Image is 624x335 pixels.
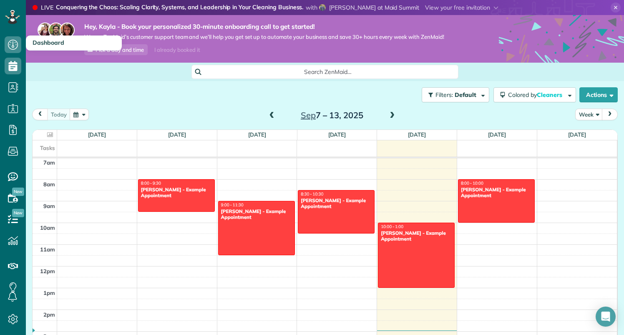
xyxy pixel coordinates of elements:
[56,3,304,12] strong: Conquering the Chaos: Scaling Clarity, Systems, and Leadership in Your Cleaning Business.
[40,145,55,151] span: Tasks
[43,159,55,166] span: 7am
[32,109,48,120] button: prev
[300,198,372,210] div: [PERSON_NAME] - Example Appointment
[168,131,186,138] a: [DATE]
[248,131,266,138] a: [DATE]
[408,131,426,138] a: [DATE]
[460,187,532,199] div: [PERSON_NAME] - Example Appointment
[23,48,29,55] img: tab_domain_overview_orange.svg
[455,91,477,99] span: Default
[48,23,63,38] img: jorge-587dff0eeaa6aab1f244e6dc62b8924c3b6ad411094392a53c71c6c4a576187d.jpg
[13,22,20,28] img: website_grey.svg
[22,22,92,28] div: Domain: [DOMAIN_NAME]
[579,87,618,102] button: Actions
[418,87,489,102] a: Filters: Default
[461,180,483,186] span: 8:00 - 10:00
[280,111,384,120] h2: 7 – 13, 2025
[92,49,141,55] div: Keywords by Traffic
[221,208,292,221] div: [PERSON_NAME] - Example Appointment
[488,131,506,138] a: [DATE]
[537,91,564,99] span: Cleaners
[88,131,106,138] a: [DATE]
[381,224,403,229] span: 10:00 - 1:00
[596,307,616,327] div: Open Intercom Messenger
[40,246,55,253] span: 11am
[508,91,565,99] span: Colored by
[43,181,55,188] span: 8am
[33,39,64,46] span: Dashboard
[141,180,161,186] span: 8:00 - 9:30
[575,109,603,120] button: Week
[43,289,55,296] span: 1pm
[12,209,24,217] span: New
[329,4,419,11] span: [PERSON_NAME] at Maid Summit
[32,49,75,55] div: Domain Overview
[12,188,24,196] span: New
[13,13,20,20] img: logo_orange.svg
[319,4,326,11] img: mike-callahan-312aff9392a7ed3f5befeea4d09099ad38ccb41c0d99b558844361c8a030ad45.jpg
[422,87,489,102] button: Filters: Default
[141,187,212,199] div: [PERSON_NAME] - Example Appointment
[38,23,53,38] img: maria-72a9807cf96188c08ef61303f053569d2e2a8a1cde33d635c8a3ac13582a053d.jpg
[83,48,90,55] img: tab_keywords_by_traffic_grey.svg
[43,311,55,318] span: 2pm
[23,13,41,20] div: v 4.0.25
[84,33,444,41] span: We are ZenMaid’s customer support team and we’ll help you get set up to automate your business an...
[568,131,586,138] a: [DATE]
[435,91,453,99] span: Filters:
[40,268,55,274] span: 12pm
[60,23,75,38] img: michelle-19f622bdf1676172e81f8f8fba1fb50e276960ebfe0243fe18214015130c80e4.jpg
[43,203,55,209] span: 9am
[328,131,346,138] a: [DATE]
[301,191,323,197] span: 8:30 - 10:30
[493,87,576,102] button: Colored byCleaners
[306,4,317,11] span: with
[40,224,55,231] span: 10am
[380,230,452,242] div: [PERSON_NAME] - Example Appointment
[84,23,444,31] strong: Hey, Kayla - Book your personalized 30-minute onboarding call to get started!
[602,109,618,120] button: next
[221,202,244,208] span: 9:00 - 11:30
[149,45,205,55] div: I already booked it
[47,109,70,120] button: today
[301,110,316,120] span: Sep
